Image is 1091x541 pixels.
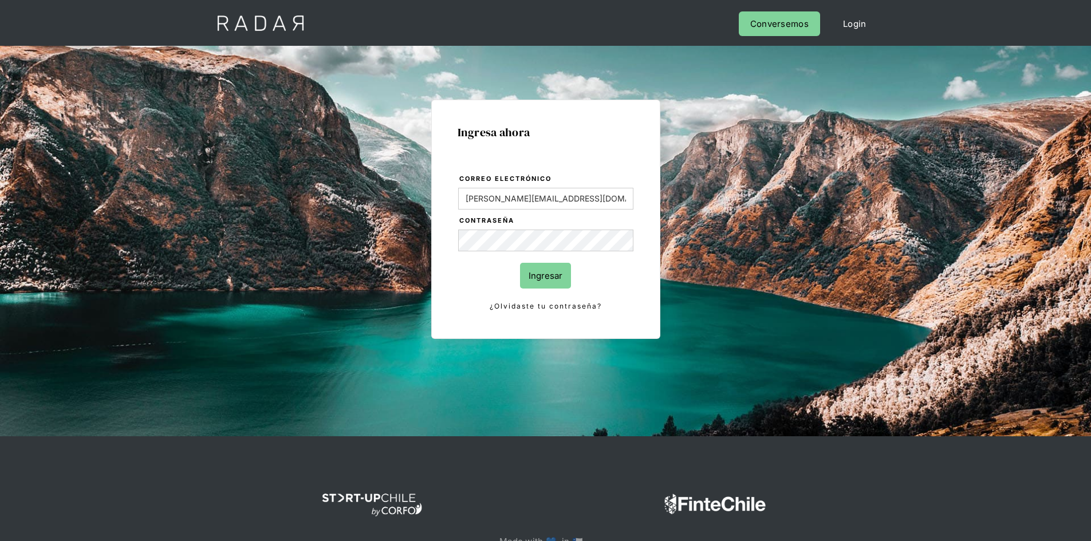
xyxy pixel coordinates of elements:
[458,188,633,210] input: bruce@wayne.com
[458,173,634,313] form: Login Form
[832,11,878,36] a: Login
[459,215,633,227] label: Contraseña
[458,126,634,139] h1: Ingresa ahora
[459,173,633,185] label: Correo electrónico
[520,263,571,289] input: Ingresar
[458,300,633,313] a: ¿Olvidaste tu contraseña?
[739,11,820,36] a: Conversemos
